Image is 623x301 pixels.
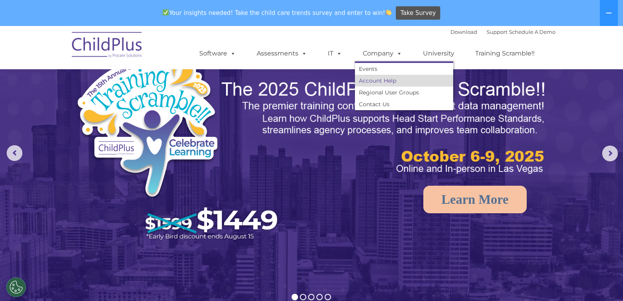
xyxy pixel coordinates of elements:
a: Software [191,46,244,61]
iframe: Chat Widget [494,216,623,301]
a: Take Survey [396,6,440,20]
a: Support [487,29,507,35]
span: Phone number [109,84,143,90]
img: ChildPlus by Procare Solutions [68,26,147,66]
a: Assessments [249,46,315,61]
a: Regional User Groups [355,87,453,98]
span: Last name [109,52,133,58]
a: Events [355,63,453,75]
button: Cookies Settings [6,277,26,297]
a: Learn More [423,186,527,213]
a: University [415,46,462,61]
a: Schedule A Demo [509,29,555,35]
a: IT [320,46,350,61]
a: Download [450,29,477,35]
a: Contact Us [355,98,453,110]
a: Training Scramble!! [467,46,542,61]
font: | [450,29,555,35]
span: Your insights needed! Take the child care trends survey and enter to win! [160,5,395,20]
img: ✅ [163,9,169,15]
a: Company [355,46,410,61]
img: 👏 [386,9,391,15]
span: Take Survey [401,6,436,20]
a: Account Help [355,75,453,87]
